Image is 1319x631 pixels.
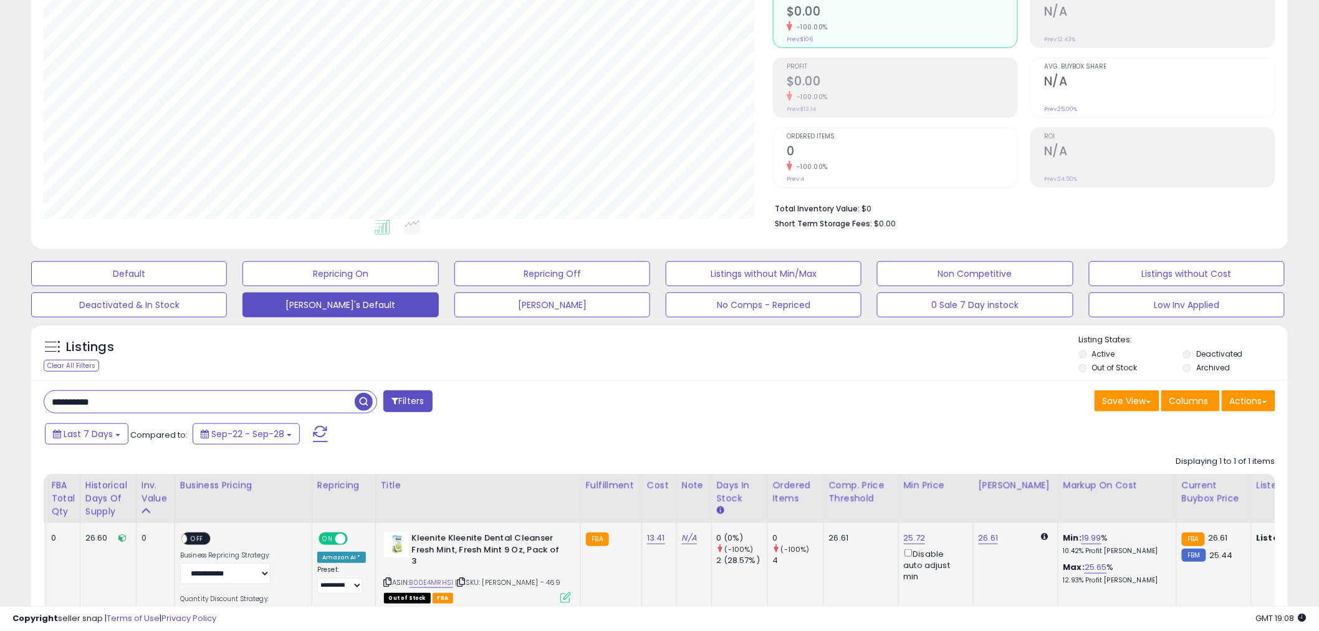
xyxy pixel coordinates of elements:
small: -100.00% [792,162,828,171]
button: Last 7 Days [45,423,128,445]
b: Min: [1063,532,1082,544]
span: Profit [787,64,1017,70]
div: Repricing [317,479,370,492]
label: Business Repricing Strategy: [180,551,271,560]
button: No Comps - Repriced [666,292,861,317]
div: Historical Days Of Supply [85,479,131,518]
label: Archived [1196,362,1230,373]
b: Listed Price: [1257,532,1313,544]
button: Filters [383,390,432,412]
div: 0 (0%) [717,532,767,544]
small: FBA [1182,532,1205,546]
a: 25.65 [1085,561,1107,574]
span: OFF [187,534,207,544]
div: 4 [773,555,823,566]
button: Repricing On [242,261,438,286]
div: Days In Stock [717,479,762,505]
div: [PERSON_NAME] [979,479,1053,492]
label: Deactivated [1196,349,1243,359]
img: 41+irspzS3L._SL40_.jpg [384,532,409,557]
small: (-100%) [781,544,810,554]
h2: N/A [1044,144,1275,161]
span: OFF [346,534,366,544]
small: Prev: $13.14 [787,105,816,113]
a: Terms of Use [107,612,160,624]
button: Low Inv Applied [1089,292,1285,317]
a: 25.72 [904,532,926,544]
small: FBA [586,532,609,546]
div: ASIN: [384,532,571,602]
div: Current Buybox Price [1182,479,1246,505]
div: Disable auto adjust min [904,547,964,582]
small: Days In Stock. [717,505,724,516]
div: 26.61 [829,532,889,544]
h5: Listings [66,339,114,356]
span: Columns [1169,395,1209,407]
div: Title [381,479,575,492]
button: Non Competitive [877,261,1073,286]
small: Prev: 25.00% [1044,105,1077,113]
small: -100.00% [792,22,828,32]
span: 2025-10-7 19:08 GMT [1256,612,1307,624]
li: $0 [775,200,1266,215]
span: All listings that are currently out of stock and unavailable for purchase on Amazon [384,593,431,604]
h2: N/A [1044,4,1275,21]
div: Clear All Filters [44,360,99,372]
p: 10.42% Profit [PERSON_NAME] [1063,547,1167,556]
div: Fulfillment [586,479,636,492]
div: Ordered Items [773,479,818,505]
span: $0.00 [874,218,896,229]
label: Out of Stock [1092,362,1138,373]
button: [PERSON_NAME]'s Default [242,292,438,317]
a: 13.41 [647,532,665,544]
a: N/A [682,532,697,544]
span: ON [320,534,335,544]
button: Deactivated & In Stock [31,292,227,317]
small: Prev: 24.50% [1044,175,1077,183]
span: Ordered Items [787,133,1017,140]
p: 12.93% Profit [PERSON_NAME] [1063,576,1167,585]
span: 25.44 [1209,549,1233,561]
div: Markup on Cost [1063,479,1171,492]
button: Default [31,261,227,286]
button: Repricing Off [454,261,650,286]
a: 26.61 [979,532,999,544]
div: 26.60 [85,532,127,544]
small: (-100%) [725,544,754,554]
h2: 0 [787,144,1017,161]
b: Short Term Storage Fees: [775,218,872,229]
span: FBA [433,593,454,604]
div: FBA Total Qty [51,479,75,518]
div: Min Price [904,479,968,492]
button: Sep-22 - Sep-28 [193,423,300,445]
span: Avg. Buybox Share [1044,64,1275,70]
div: Note [682,479,706,492]
a: 19.99 [1082,532,1101,544]
button: Columns [1161,390,1220,412]
button: Actions [1222,390,1275,412]
button: Listings without Min/Max [666,261,861,286]
button: 0 Sale 7 Day instock [877,292,1073,317]
small: Prev: 12.43% [1044,36,1075,43]
p: Listing States: [1079,334,1288,346]
b: Total Inventory Value: [775,203,860,214]
h2: N/A [1044,74,1275,91]
small: -100.00% [792,92,828,102]
th: The percentage added to the cost of goods (COGS) that forms the calculator for Min & Max prices. [1058,474,1176,523]
b: Max: [1063,561,1085,573]
small: Prev: 4 [787,175,804,183]
label: Active [1092,349,1115,359]
span: Sep-22 - Sep-28 [211,428,284,440]
div: 0 [141,532,165,544]
div: Preset: [317,566,366,594]
strong: Copyright [12,612,58,624]
div: % [1063,532,1167,556]
a: B00E4MRHSI [410,577,454,588]
div: Comp. Price Threshold [829,479,893,505]
button: Save View [1095,390,1159,412]
span: | SKU: [PERSON_NAME] - 469 [456,577,560,587]
span: ROI [1044,133,1275,140]
div: seller snap | | [12,613,216,625]
span: Last 7 Days [64,428,113,440]
h2: $0.00 [787,74,1017,91]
